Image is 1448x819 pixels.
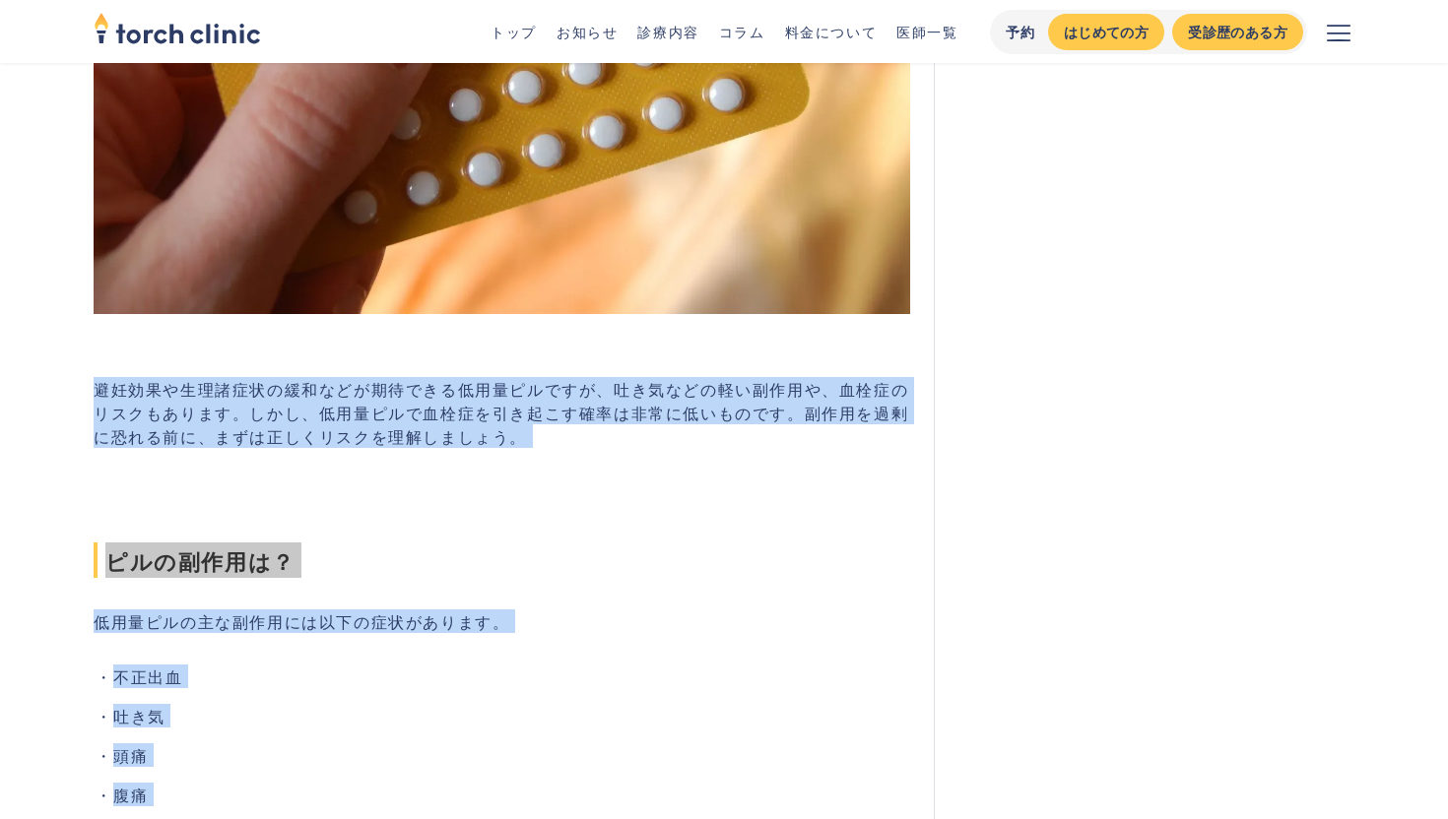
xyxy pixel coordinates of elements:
[1006,22,1036,42] div: 予約
[94,377,910,448] p: 避妊効果や生理諸症状の緩和などが期待できる低用量ピルですが、吐き気などの軽い副作用や、血栓症のリスクもあります。しかし、低用量ピルで血栓症を引き起こす確率は非常に低いものです。副作用を過剰に恐れ...
[1064,22,1149,42] div: はじめての方
[785,22,878,41] a: 料金について
[1048,14,1164,50] a: はじめての方
[637,22,698,41] a: 診療内容
[719,22,765,41] a: コラム
[113,743,910,767] li: 頭痛
[1172,14,1303,50] a: 受診歴のある方
[94,609,910,633] p: 低用量ピルの主な副作用には以下の症状があります。
[896,22,957,41] a: 医師一覧
[113,704,910,727] li: 吐き気
[1188,22,1287,42] div: 受診歴のある方
[94,542,910,578] span: ピルの副作用は？
[491,22,537,41] a: トップ
[94,14,261,49] a: home
[557,22,618,41] a: お知らせ
[94,6,261,49] img: torch clinic
[113,664,910,688] li: 不正出血
[113,783,910,806] li: 腹痛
